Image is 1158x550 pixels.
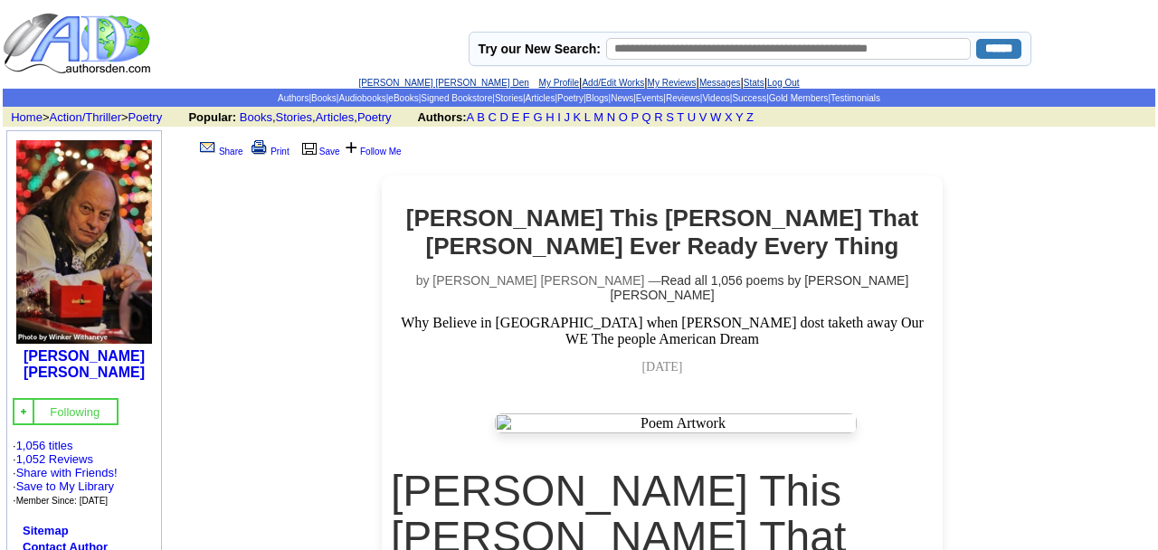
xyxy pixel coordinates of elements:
a: [PERSON_NAME] [PERSON_NAME] [24,348,145,380]
a: Poetry [128,110,163,124]
a: N [607,110,615,124]
a: My Profile [539,78,579,88]
img: share_page.gif [200,140,215,155]
a: Z [746,110,754,124]
font: Member Since: [DATE] [16,496,109,506]
a: Poetry [357,110,392,124]
a: Save [299,147,340,156]
font: · · [13,439,118,507]
a: Stories [276,110,312,124]
font: | | | | | [358,75,799,89]
font: Following [50,405,100,419]
p: [DATE] [391,360,934,375]
a: Gold Members [769,93,829,103]
a: Q [641,110,650,124]
a: S [666,110,674,124]
a: J [564,110,570,124]
a: Articles [526,93,555,103]
a: Add/Edit Works [582,78,644,88]
a: T [677,110,684,124]
a: Share with Friends! [16,466,118,479]
a: Messages [699,78,741,88]
a: Authors [278,93,308,103]
a: M [593,110,603,124]
a: Articles [316,110,355,124]
a: O [619,110,628,124]
img: Poem Artwork [495,413,857,433]
label: Try our New Search: [479,42,601,56]
img: gc.jpg [18,406,29,417]
a: [PERSON_NAME] [PERSON_NAME] Den [358,78,528,88]
a: Save to My Library [16,479,114,493]
a: Signed Bookstore [421,93,492,103]
a: Success [732,93,766,103]
a: E [512,110,520,124]
a: Read all 1,056 poems by [PERSON_NAME] [PERSON_NAME] [610,273,908,302]
a: Home [11,110,43,124]
img: print.gif [252,140,267,155]
a: P [631,110,638,124]
a: W [710,110,721,124]
a: 1,056 titles [16,439,73,452]
a: A [467,110,474,124]
a: Testimonials [831,93,880,103]
font: + [345,135,357,159]
a: Print [248,147,289,156]
a: Events [636,93,664,103]
a: Action/Thriller [50,110,121,124]
a: V [699,110,707,124]
a: D [499,110,508,124]
a: Videos [702,93,729,103]
font: > > [5,110,185,124]
b: Authors: [417,110,466,124]
a: Stories [495,93,523,103]
a: Stats [744,78,764,88]
a: Audiobooks [338,93,385,103]
a: F [523,110,530,124]
a: I [557,110,561,124]
a: Sitemap [23,524,69,537]
a: Y [736,110,743,124]
a: 1,052 Reviews [16,452,93,466]
a: Books [240,110,272,124]
a: H [546,110,554,124]
a: U [688,110,696,124]
a: Books [311,93,337,103]
a: Log Out [767,78,800,88]
b: Popular: [188,110,236,124]
a: eBooks [388,93,418,103]
a: C [488,110,496,124]
img: logo_ad.gif [3,12,155,75]
a: B [477,110,485,124]
p: by [PERSON_NAME] [PERSON_NAME] — [391,273,934,302]
a: G [533,110,542,124]
a: R [654,110,662,124]
a: Blogs [586,93,609,103]
a: L [584,110,591,124]
a: News [611,93,633,103]
a: Poetry [557,93,584,103]
a: My Reviews [648,78,697,88]
a: Following [50,403,100,419]
font: · · · [13,466,118,507]
span: | | | | | | | | | | | | | | | [278,93,880,103]
font: , , , [188,110,770,124]
iframe: fb:like Facebook Social Plugin [414,137,821,155]
center: Why Believe in [GEOGRAPHIC_DATA] when [PERSON_NAME] dost taketh away Our WE The people American D... [391,204,934,451]
img: library.gif [299,140,319,155]
img: 5012.jpg [16,140,152,344]
a: Reviews [666,93,700,103]
a: Share [196,147,243,156]
h2: [PERSON_NAME] This [PERSON_NAME] That [PERSON_NAME] Ever Ready Every Thing [391,204,934,261]
a: X [725,110,733,124]
a: Follow Me [360,147,402,156]
a: K [574,110,582,124]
